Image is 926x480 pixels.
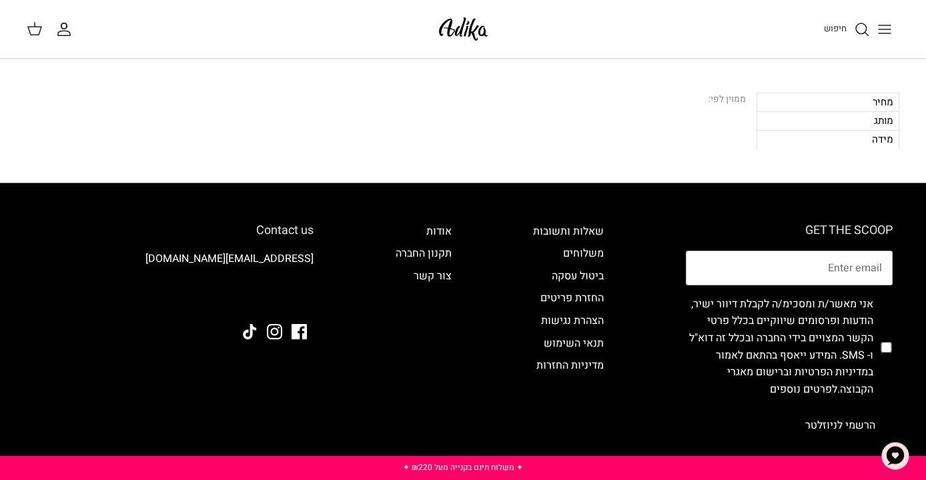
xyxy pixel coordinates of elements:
[757,93,899,111] div: מחיר
[788,409,893,442] button: הרשמי לניוזלטר
[824,22,847,35] span: חיפוש
[403,461,523,473] a: ✦ משלוח חינם בקנייה מעל ₪220 ✦
[292,324,307,339] a: Facebook
[709,93,746,107] div: ממוין לפי:
[544,335,604,351] a: תנאי השימוש
[56,21,77,37] a: החשבון שלי
[533,223,604,239] a: שאלות ותשובות
[875,436,915,476] button: צ'אט
[686,296,873,399] label: אני מאשר/ת ומסכימ/ה לקבלת דיוור ישיר, הודעות ופרסומים שיווקיים בכלל פרטי הקשר המצויים בידי החברה ...
[757,111,899,130] div: מותג
[770,381,837,397] a: לפרטים נוספים
[870,15,899,44] button: Toggle menu
[396,245,452,261] a: תקנון החברה
[563,245,604,261] a: משלוחים
[277,288,314,305] img: Adika IL
[686,223,893,238] h6: GET THE SCOOP
[520,223,617,443] div: Secondary navigation
[426,223,452,239] a: אודות
[435,13,492,45] img: Adika IL
[145,251,314,267] a: [EMAIL_ADDRESS][DOMAIN_NAME]
[541,313,604,329] a: הצהרת נגישות
[824,21,870,37] a: חיפוש
[382,223,465,443] div: Secondary navigation
[757,130,899,149] div: מידה
[536,357,604,373] a: מדיניות החזרות
[242,324,258,339] a: Tiktok
[33,223,314,238] h6: Contact us
[686,251,893,285] input: Email
[267,324,282,339] a: Instagram
[552,268,604,284] a: ביטול עסקה
[540,290,604,306] a: החזרת פריטים
[414,268,452,284] a: צור קשר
